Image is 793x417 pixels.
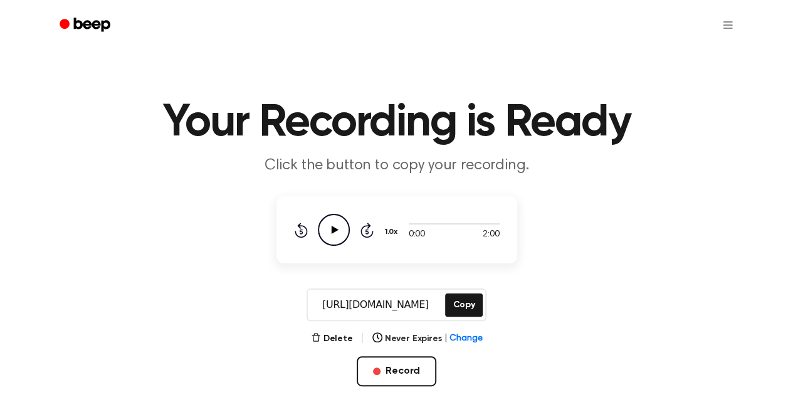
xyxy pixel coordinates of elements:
[311,332,353,346] button: Delete
[409,228,425,241] span: 0:00
[156,156,638,176] p: Click the button to copy your recording.
[51,13,122,38] a: Beep
[449,332,482,346] span: Change
[357,356,436,386] button: Record
[483,228,499,241] span: 2:00
[444,332,447,346] span: |
[360,331,365,346] span: |
[372,332,483,346] button: Never Expires|Change
[76,100,718,145] h1: Your Recording is Ready
[445,293,482,317] button: Copy
[384,221,402,243] button: 1.0x
[713,10,743,40] button: Open menu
